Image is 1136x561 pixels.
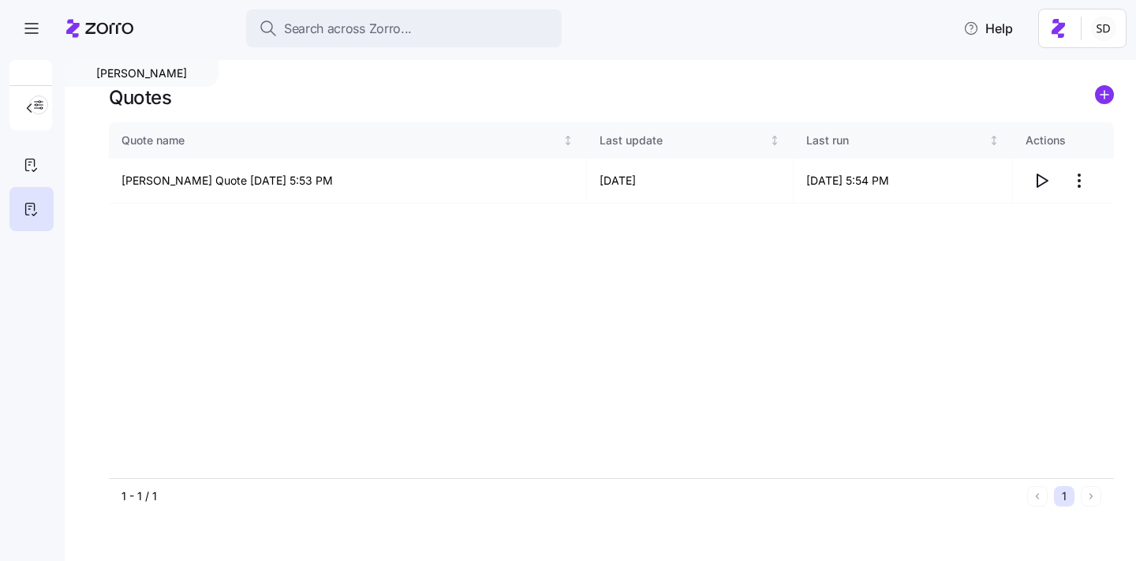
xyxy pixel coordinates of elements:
[600,132,767,149] div: Last update
[951,13,1026,44] button: Help
[587,159,794,204] td: [DATE]
[1095,85,1114,104] svg: add icon
[562,135,574,146] div: Not sorted
[109,85,171,110] h1: Quotes
[1026,132,1101,149] div: Actions
[1054,486,1074,507] button: 1
[284,19,412,39] span: Search across Zorro...
[65,60,219,87] div: [PERSON_NAME]
[1081,486,1101,507] button: Next page
[121,488,1021,504] div: 1 - 1 / 1
[988,135,1000,146] div: Not sorted
[1027,486,1048,507] button: Previous page
[109,159,587,204] td: [PERSON_NAME] Quote [DATE] 5:53 PM
[794,122,1013,159] th: Last runNot sorted
[794,159,1013,204] td: [DATE] 5:54 PM
[587,122,794,159] th: Last updateNot sorted
[109,122,587,159] th: Quote nameNot sorted
[1091,16,1116,41] img: 038087f1531ae87852c32fa7be65e69b
[769,135,780,146] div: Not sorted
[246,9,562,47] button: Search across Zorro...
[806,132,985,149] div: Last run
[963,19,1013,38] span: Help
[121,132,559,149] div: Quote name
[1095,85,1114,110] a: add icon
